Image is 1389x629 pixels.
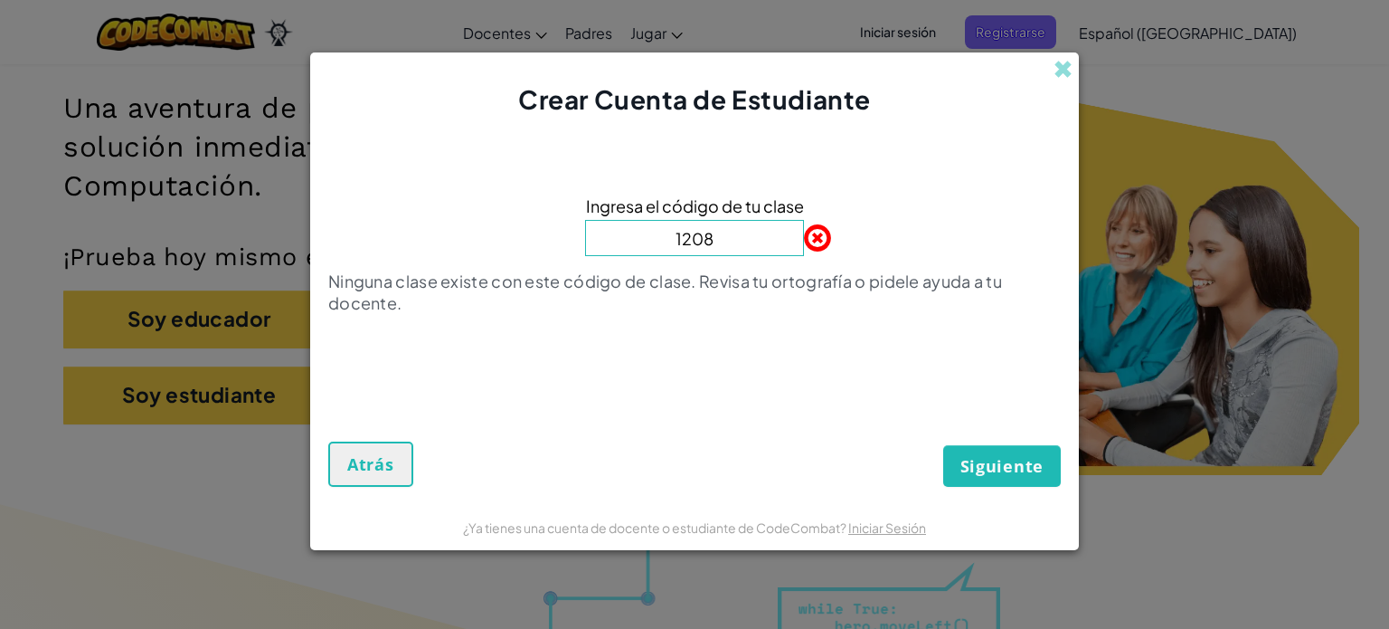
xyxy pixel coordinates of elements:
span: Atrás [347,453,394,475]
button: Atrás [328,442,413,487]
p: Ninguna clase existe con este código de clase. Revisa tu ortografía o pidele ayuda a tu docente. [328,271,1061,314]
span: Siguiente [960,455,1044,477]
span: Crear Cuenta de Estudiante [518,83,871,115]
a: Iniciar Sesión [848,519,926,536]
button: Siguiente [943,445,1061,487]
span: Ingresa el código de tu clase [586,193,804,219]
span: ¿Ya tienes una cuenta de docente o estudiante de CodeCombat? [463,519,848,536]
